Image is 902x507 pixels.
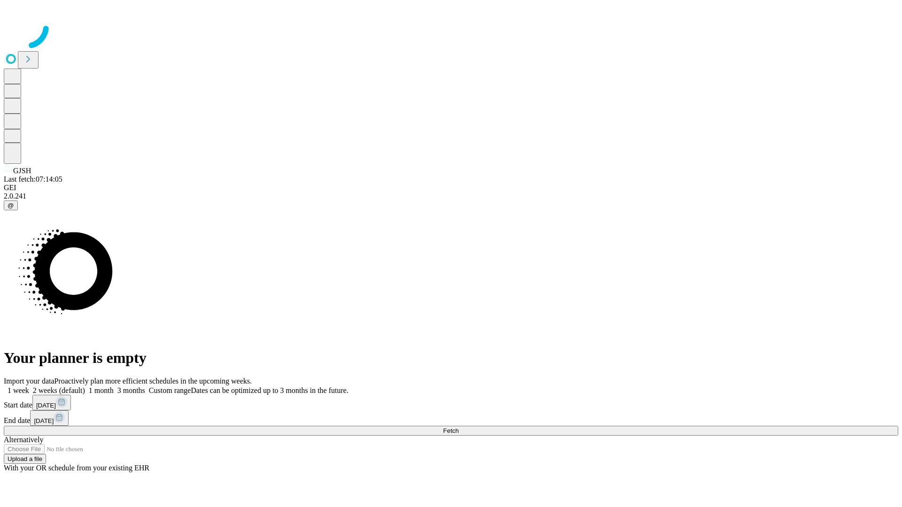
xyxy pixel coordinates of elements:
[36,402,56,409] span: [DATE]
[4,410,898,426] div: End date
[54,377,252,385] span: Proactively plan more efficient schedules in the upcoming weeks.
[4,192,898,200] div: 2.0.241
[4,377,54,385] span: Import your data
[30,410,69,426] button: [DATE]
[4,426,898,436] button: Fetch
[149,386,191,394] span: Custom range
[191,386,348,394] span: Dates can be optimized up to 3 months in the future.
[4,175,62,183] span: Last fetch: 07:14:05
[4,200,18,210] button: @
[89,386,114,394] span: 1 month
[8,202,14,209] span: @
[34,417,54,424] span: [DATE]
[4,395,898,410] div: Start date
[32,395,71,410] button: [DATE]
[8,386,29,394] span: 1 week
[33,386,85,394] span: 2 weeks (default)
[4,464,149,472] span: With your OR schedule from your existing EHR
[4,436,43,444] span: Alternatively
[443,427,459,434] span: Fetch
[13,167,31,175] span: GJSH
[117,386,145,394] span: 3 months
[4,349,898,367] h1: Your planner is empty
[4,184,898,192] div: GEI
[4,454,46,464] button: Upload a file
